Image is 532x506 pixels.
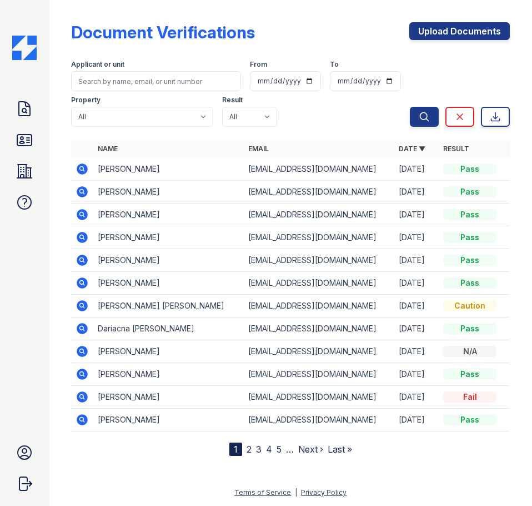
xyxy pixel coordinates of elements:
td: [DATE] [394,249,439,272]
input: Search by name, email, or unit number [71,71,241,91]
td: [PERSON_NAME] [93,363,244,386]
td: [DATE] [394,340,439,363]
div: N/A [443,346,496,357]
td: [PERSON_NAME] [93,272,244,295]
div: Fail [443,391,496,403]
td: [EMAIL_ADDRESS][DOMAIN_NAME] [244,363,394,386]
div: Pass [443,232,496,243]
a: Date ▼ [399,145,425,153]
td: [DATE] [394,318,439,340]
div: Caution [443,300,496,311]
img: CE_Icon_Blue-c292c112584629df590d857e76928e9f676e5b41ef8f769ba2f05ee15b207248.png [12,36,37,60]
td: [PERSON_NAME] [93,181,244,204]
label: Result [222,96,243,105]
td: [PERSON_NAME] [93,204,244,226]
td: [DATE] [394,181,439,204]
td: [EMAIL_ADDRESS][DOMAIN_NAME] [244,249,394,272]
label: From [250,60,267,69]
td: [DATE] [394,363,439,386]
td: [EMAIL_ADDRESS][DOMAIN_NAME] [244,158,394,181]
div: Pass [443,255,496,266]
div: Pass [443,277,496,289]
div: 1 [229,443,242,456]
div: Pass [443,186,496,197]
a: Result [443,145,469,153]
a: Terms of Service [234,488,291,497]
td: [EMAIL_ADDRESS][DOMAIN_NAME] [244,340,394,363]
a: 3 [256,444,262,455]
a: Upload Documents [409,22,510,40]
a: 2 [247,444,252,455]
td: [EMAIL_ADDRESS][DOMAIN_NAME] [244,409,394,431]
a: Last » [328,444,352,455]
td: [PERSON_NAME] [PERSON_NAME] [93,295,244,318]
td: [EMAIL_ADDRESS][DOMAIN_NAME] [244,295,394,318]
label: Property [71,96,101,105]
td: [DATE] [394,272,439,295]
span: … [286,443,294,456]
label: To [330,60,339,69]
a: Next › [298,444,323,455]
div: Pass [443,209,496,220]
div: Pass [443,323,496,334]
a: 5 [277,444,282,455]
td: [PERSON_NAME] [93,158,244,181]
label: Applicant or unit [71,60,124,69]
a: 4 [266,444,272,455]
a: Email [248,145,269,153]
a: Privacy Policy [301,488,347,497]
td: [PERSON_NAME] [93,409,244,431]
div: Pass [443,163,496,175]
td: [EMAIL_ADDRESS][DOMAIN_NAME] [244,272,394,295]
td: [DATE] [394,409,439,431]
td: [EMAIL_ADDRESS][DOMAIN_NAME] [244,226,394,249]
td: [EMAIL_ADDRESS][DOMAIN_NAME] [244,386,394,409]
td: [PERSON_NAME] [93,249,244,272]
td: [DATE] [394,386,439,409]
td: [EMAIL_ADDRESS][DOMAIN_NAME] [244,318,394,340]
td: [PERSON_NAME] [93,386,244,409]
td: Dariacna [PERSON_NAME] [93,318,244,340]
a: Name [98,145,118,153]
td: [DATE] [394,158,439,181]
td: [EMAIL_ADDRESS][DOMAIN_NAME] [244,204,394,226]
div: | [295,488,297,497]
td: [EMAIL_ADDRESS][DOMAIN_NAME] [244,181,394,204]
td: [PERSON_NAME] [93,340,244,363]
td: [PERSON_NAME] [93,226,244,249]
td: [DATE] [394,226,439,249]
td: [DATE] [394,204,439,226]
td: [DATE] [394,295,439,318]
div: Pass [443,369,496,380]
div: Pass [443,414,496,425]
div: Document Verifications [71,22,255,42]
